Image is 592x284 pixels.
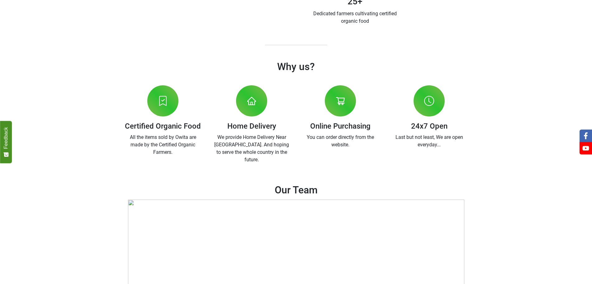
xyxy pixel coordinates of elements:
[301,121,380,131] h4: Online Purchasing
[390,121,469,131] h4: 24x7 Open
[123,134,203,156] p: All the items sold by Owita are made by the Certified Organic Farmers.
[3,127,9,149] span: Feedback
[311,10,399,25] p: Dedicated farmers cultivating certified organic food
[123,183,469,197] h2: Our Team
[123,121,203,131] h4: Certified Organic Food
[212,121,291,131] h4: Home Delivery
[212,134,291,163] p: We provide Home Delivery Near [GEOGRAPHIC_DATA]. And hoping to serve the whole country in the fut...
[123,60,469,73] h2: Why us?
[390,134,469,149] p: Last but not least, We are open everyday...
[301,134,380,149] p: You can order directly from the website.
